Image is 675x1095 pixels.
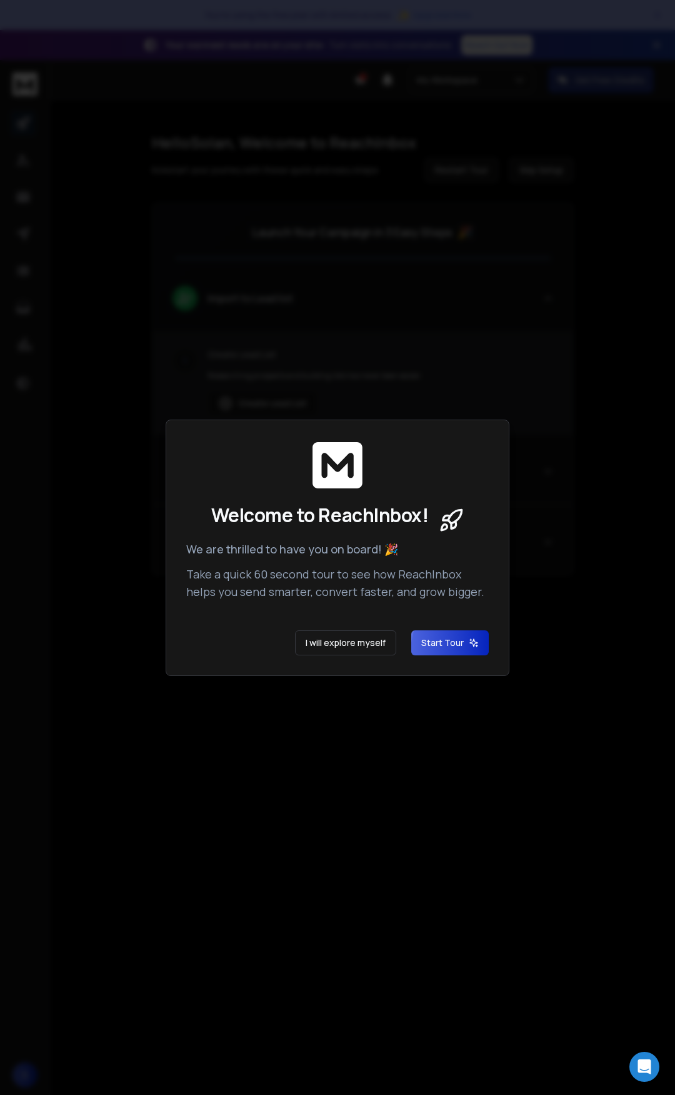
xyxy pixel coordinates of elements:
[421,637,479,649] span: Start Tour
[629,1052,659,1082] div: Open Intercom Messenger
[211,504,428,527] span: Welcome to ReachInbox!
[411,630,489,655] button: Start Tour
[186,565,489,600] p: Take a quick 60 second tour to see how ReachInbox helps you send smarter, convert faster, and gro...
[186,540,489,558] p: We are thrilled to have you on board! 🎉
[295,630,396,655] button: I will explore myself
